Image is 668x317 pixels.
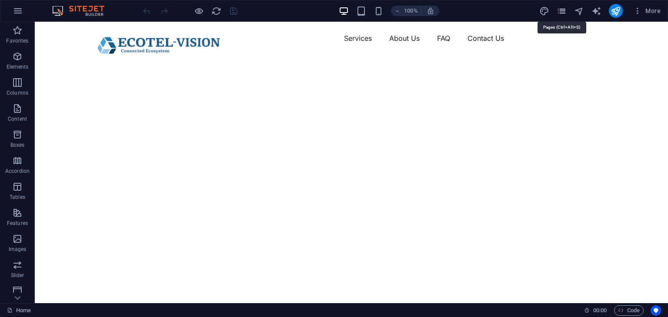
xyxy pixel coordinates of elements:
button: Usercentrics [651,305,661,316]
span: Code [618,305,640,316]
a: Click to cancel selection. Double-click to open Pages [7,305,31,316]
h6: Session time [584,305,607,316]
button: pages [557,6,567,16]
button: publish [609,4,623,18]
span: More [633,7,661,15]
p: Content [8,116,27,122]
button: reload [211,6,221,16]
p: Slider [11,272,24,279]
h6: 100% [404,6,418,16]
p: Accordion [5,168,30,175]
button: More [630,4,664,18]
button: text_generator [591,6,602,16]
span: 00 00 [593,305,607,316]
p: Tables [10,194,25,201]
i: Design (Ctrl+Alt+Y) [539,6,549,16]
p: Columns [7,89,28,96]
button: 100% [391,6,422,16]
button: design [539,6,550,16]
button: navigator [574,6,584,16]
p: Favorites [6,37,28,44]
p: Elements [7,63,29,70]
img: Editor Logo [50,6,115,16]
p: Boxes [10,142,25,149]
p: Images [9,246,27,253]
p: Features [7,220,28,227]
span: : [599,307,601,314]
button: Code [614,305,644,316]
